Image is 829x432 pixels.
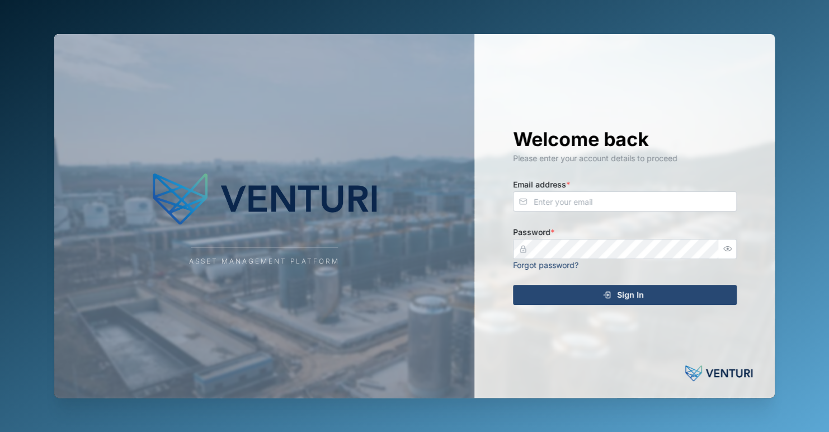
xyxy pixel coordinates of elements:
label: Password [513,226,554,238]
div: Please enter your account details to proceed [513,152,737,165]
a: Forgot password? [513,260,578,270]
label: Email address [513,179,570,191]
div: Asset Management Platform [189,256,340,267]
img: Company Logo [153,165,376,232]
h1: Welcome back [513,127,737,152]
img: Powered by: Venturi [685,362,752,384]
span: Sign In [617,285,644,304]
button: Sign In [513,285,737,305]
input: Enter your email [513,191,737,212]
